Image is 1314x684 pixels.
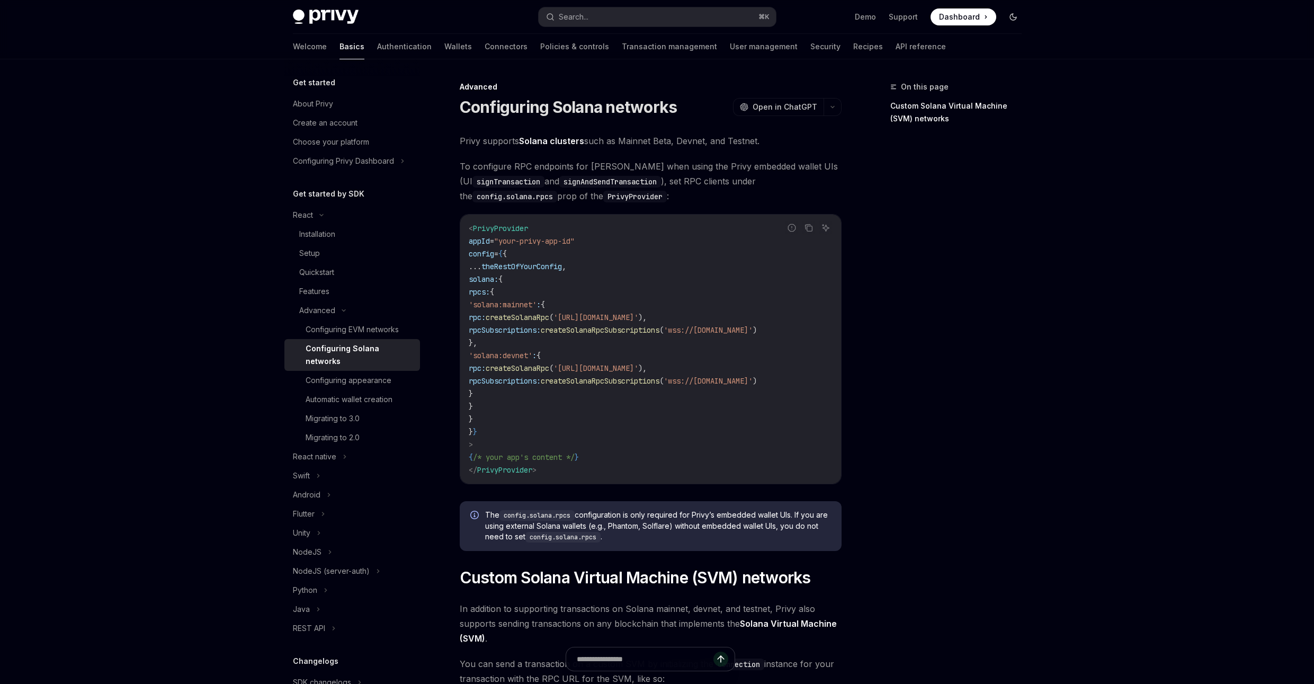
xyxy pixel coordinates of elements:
[730,34,798,59] a: User management
[299,228,335,241] div: Installation
[293,603,310,616] div: Java
[532,351,537,360] span: :
[284,371,420,390] a: Configuring appearance
[541,376,659,386] span: createSolanaRpcSubscriptions
[460,159,842,203] span: To configure RPC endpoints for [PERSON_NAME] when using the Privy embedded wallet UIs (UI and ), ...
[293,565,370,578] div: NodeJS (server-auth)
[664,325,753,335] span: 'wss://[DOMAIN_NAME]'
[469,440,473,449] span: >
[537,300,541,309] span: :
[553,363,638,373] span: '[URL][DOMAIN_NAME]'
[758,13,770,21] span: ⌘ K
[498,249,503,259] span: {
[472,191,557,202] code: config.solana.rpcs
[498,274,503,284] span: {
[753,102,817,112] span: Open in ChatGPT
[299,247,320,260] div: Setup
[753,325,757,335] span: )
[541,325,659,335] span: createSolanaRpcSubscriptions
[469,363,486,373] span: rpc:
[293,450,336,463] div: React native
[293,655,338,668] h5: Changelogs
[469,224,473,233] span: <
[638,313,647,322] span: ),
[539,7,776,26] button: Search...⌘K
[659,325,664,335] span: (
[460,97,677,117] h1: Configuring Solana networks
[785,221,799,235] button: Report incorrect code
[293,527,310,539] div: Unity
[293,188,364,200] h5: Get started by SDK
[306,342,414,368] div: Configuring Solana networks
[537,351,541,360] span: {
[469,414,473,424] span: }
[469,274,498,284] span: solana:
[293,508,315,520] div: Flutter
[469,249,494,259] span: config
[293,546,321,558] div: NodeJS
[622,34,717,59] a: Transaction management
[473,224,528,233] span: PrivyProvider
[469,313,486,322] span: rpc:
[460,618,837,644] a: Solana Virtual Machine (SVM)
[890,97,1030,127] a: Custom Solana Virtual Machine (SVM) networks
[470,511,481,521] svg: Info
[575,452,579,462] span: }
[477,465,532,475] span: PrivyProvider
[460,568,811,587] span: Custom Solana Virtual Machine (SVM) networks
[284,282,420,301] a: Features
[469,338,477,348] span: },
[469,402,473,411] span: }
[733,98,824,116] button: Open in ChatGPT
[753,376,757,386] span: )
[896,34,946,59] a: API reference
[503,249,507,259] span: {
[293,209,313,221] div: React
[819,221,833,235] button: Ask AI
[469,262,481,271] span: ...
[469,427,473,437] span: }
[549,363,553,373] span: (
[855,12,876,22] a: Demo
[293,469,310,482] div: Swift
[486,313,549,322] span: createSolanaRpc
[293,622,325,635] div: REST API
[293,584,317,597] div: Python
[638,363,647,373] span: ),
[853,34,883,59] a: Recipes
[284,225,420,244] a: Installation
[299,266,334,279] div: Quickstart
[284,244,420,263] a: Setup
[525,532,601,543] code: config.solana.rpcs
[306,412,360,425] div: Migrating to 3.0
[889,12,918,22] a: Support
[473,452,575,462] span: /* your app's content */
[284,320,420,339] a: Configuring EVM networks
[485,34,528,59] a: Connectors
[559,11,588,23] div: Search...
[284,113,420,132] a: Create an account
[293,76,335,89] h5: Get started
[293,488,320,501] div: Android
[284,339,420,371] a: Configuring Solana networks
[499,510,575,521] code: config.solana.rpcs
[284,94,420,113] a: About Privy
[469,376,541,386] span: rpcSubscriptions:
[293,155,394,167] div: Configuring Privy Dashboard
[299,285,329,298] div: Features
[486,363,549,373] span: createSolanaRpc
[481,262,562,271] span: theRestOfYourConfig
[659,376,664,386] span: (
[549,313,553,322] span: (
[469,389,473,398] span: }
[485,510,831,543] span: The configuration is only required for Privy’s embedded wallet UIs. If you are using external Sol...
[284,409,420,428] a: Migrating to 3.0
[377,34,432,59] a: Authentication
[541,300,545,309] span: {
[284,390,420,409] a: Automatic wallet creation
[540,34,609,59] a: Policies & controls
[293,34,327,59] a: Welcome
[490,236,494,246] span: =
[901,81,949,93] span: On this page
[939,12,980,22] span: Dashboard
